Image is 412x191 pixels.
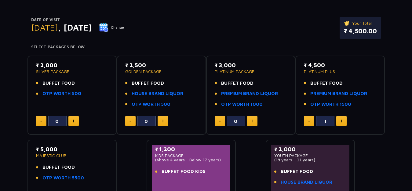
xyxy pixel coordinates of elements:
p: ₹ 4,500.00 [344,27,377,36]
p: GOLDEN PACKAGE [125,69,198,74]
span: , [DATE] [58,22,92,32]
img: plus [340,119,343,123]
span: BUFFET FOOD [310,80,343,87]
a: OTP WORTH 500 [132,101,170,108]
a: OTP WORTH 1500 [310,101,351,108]
p: ₹ 2,000 [274,145,347,153]
p: MAJESTIC CLUB [36,153,108,158]
a: HOUSE BRAND LIQUOR [281,179,332,186]
p: ₹ 5,000 [36,145,108,153]
img: ticket [344,20,350,27]
img: plus [72,119,75,123]
img: minus [129,121,131,122]
p: SILVER PACKAGE [36,69,108,74]
p: ₹ 1,200 [155,145,228,153]
span: BUFFET FOOD [42,80,75,87]
span: BUFFET FOOD [132,80,164,87]
a: PREMIUM BRAND LIQUOR [221,90,278,97]
button: Change [99,23,124,32]
p: KIDS PACKAGE [155,153,228,158]
p: Date of Visit [31,17,124,23]
img: plus [162,119,164,123]
a: OTP WORTH 500 [42,90,81,97]
p: ₹ 2,000 [36,61,108,69]
p: (18 years - 21 years) [274,158,347,162]
span: [DATE] [31,22,58,32]
h4: Select Packages Below [31,45,381,50]
span: BUFFET FOOD [42,164,75,171]
img: plus [251,119,253,123]
span: BUFFET FOOD [281,168,313,175]
a: HOUSE BRAND LIQUOR [132,90,183,97]
p: ₹ 3,000 [215,61,287,69]
p: ₹ 4,500 [304,61,376,69]
p: PLATINUM PLUS [304,69,376,74]
a: PREMIUM BRAND LIQUOR [310,90,367,97]
a: OTP WORTH 5500 [42,174,84,182]
p: YOUTH PACKAGE [274,153,347,158]
p: (Above 4 years - Below 17 years) [155,158,228,162]
p: Your Total [344,20,377,27]
img: minus [219,121,221,122]
img: minus [40,121,42,122]
p: PLATINUM PACKAGE [215,69,287,74]
span: BUFFET FOOD [221,80,253,87]
p: ₹ 2,500 [125,61,198,69]
img: minus [308,121,310,122]
a: OTP WORTH 1000 [221,101,263,108]
span: BUFFET FOOD KIDS [162,168,206,175]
